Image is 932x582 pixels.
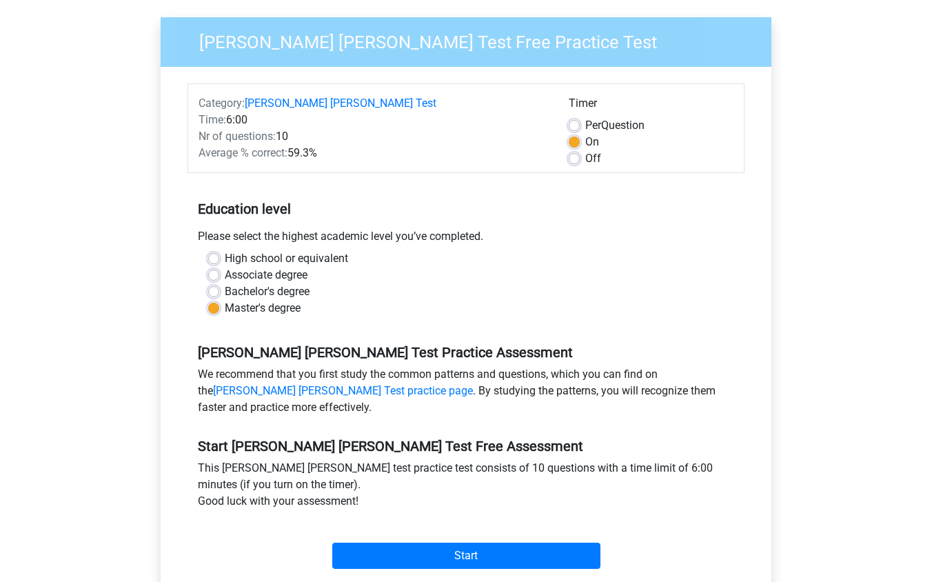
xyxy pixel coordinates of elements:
label: On [585,134,599,150]
span: Category: [199,97,245,110]
label: Question [585,117,645,134]
span: Nr of questions: [199,130,276,143]
label: High school or equivalent [225,250,348,267]
span: Per [585,119,601,132]
a: [PERSON_NAME] [PERSON_NAME] Test practice page [213,384,473,397]
div: This [PERSON_NAME] [PERSON_NAME] test practice test consists of 10 questions with a time limit of... [188,460,744,515]
label: Associate degree [225,267,307,283]
span: Time: [199,113,226,126]
h3: [PERSON_NAME] [PERSON_NAME] Test Free Practice Test [183,26,761,53]
div: Please select the highest academic level you’ve completed. [188,228,744,250]
div: 59.3% [188,145,558,161]
div: 10 [188,128,558,145]
div: Timer [569,95,733,117]
input: Start [332,543,600,569]
h5: [PERSON_NAME] [PERSON_NAME] Test Practice Assessment [198,344,734,361]
a: [PERSON_NAME] [PERSON_NAME] Test [245,97,436,110]
div: We recommend that you first study the common patterns and questions, which you can find on the . ... [188,366,744,421]
label: Off [585,150,601,167]
h5: Education level [198,195,734,223]
h5: Start [PERSON_NAME] [PERSON_NAME] Test Free Assessment [198,438,734,454]
label: Bachelor's degree [225,283,310,300]
label: Master's degree [225,300,301,317]
div: 6:00 [188,112,558,128]
span: Average % correct: [199,146,287,159]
